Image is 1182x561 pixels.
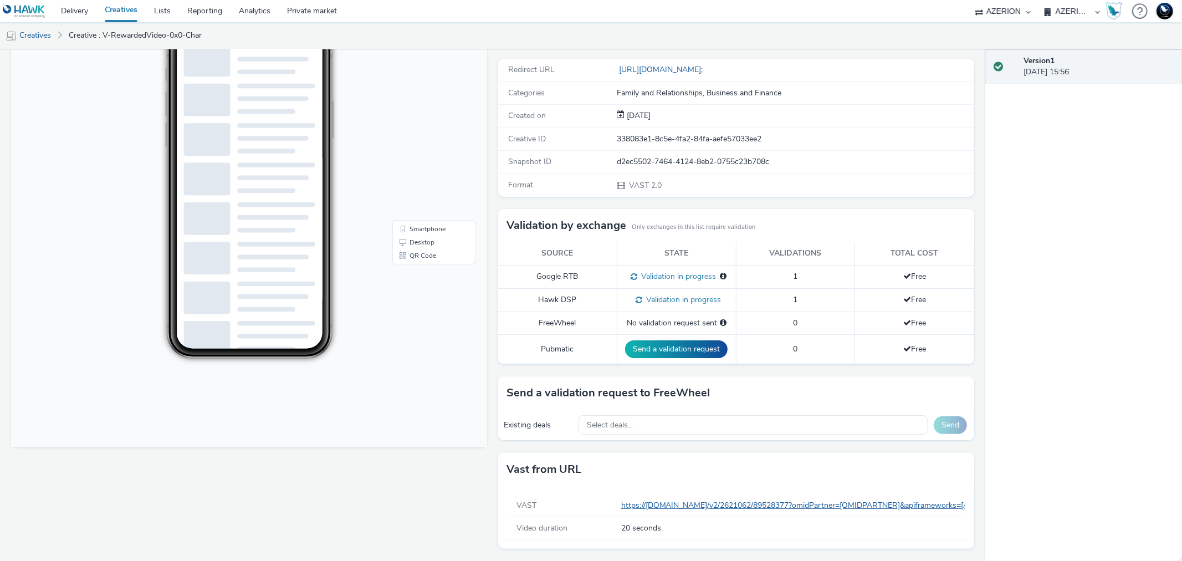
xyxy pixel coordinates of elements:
[508,64,555,75] span: Redirect URL
[508,110,546,121] span: Created on
[516,523,567,533] span: Video duration
[177,43,189,49] span: 10:20
[625,340,728,358] button: Send a validation request
[63,22,207,49] a: Creative : V-RewardedVideo-0x0-Char
[516,500,536,511] span: VAST
[506,461,581,478] h3: Vast from URL
[498,312,617,334] td: FreeWheel
[498,288,617,312] td: Hawk DSP
[632,223,755,232] small: Only exchanges in this list require validation
[637,271,716,282] span: Validation in progress
[6,30,17,42] img: mobile
[398,259,425,266] span: QR Code
[617,134,973,145] div: 338083e1-8c5e-4fa2-84fa-aefe57033ee2
[617,156,973,167] div: d2ec5502-7464-4124-8eb2-0755c23b708c
[506,385,710,401] h3: Send a validation request to FreeWheel
[617,64,707,75] a: [URL][DOMAIN_NAME];
[398,233,434,239] span: Smartphone
[934,416,967,434] button: Send
[3,4,45,18] img: undefined Logo
[628,180,662,191] span: VAST 2.0
[903,271,926,282] span: Free
[508,88,545,98] span: Categories
[1157,3,1173,19] img: Support Hawk
[903,318,926,328] span: Free
[625,110,651,121] div: Creation 24 September 2025, 15:56
[617,88,973,99] div: Family and Relationships, Business and Finance
[1106,2,1127,20] a: Hawk Academy
[623,318,730,329] div: No validation request sent
[498,265,617,288] td: Google RTB
[1024,55,1055,66] strong: Version 1
[498,242,617,265] th: Source
[793,271,797,282] span: 1
[855,242,974,265] th: Total cost
[720,318,726,329] div: Please select a deal below and click on Send to send a validation request to FreeWheel.
[1106,2,1122,20] img: Hawk Academy
[736,242,855,265] th: Validations
[617,242,736,265] th: State
[793,318,797,328] span: 0
[793,344,797,354] span: 0
[1024,55,1173,78] div: [DATE] 15:56
[506,217,626,234] h3: Validation by exchange
[498,334,617,364] td: Pubmatic
[642,294,721,305] span: Validation in progress
[398,246,423,253] span: Desktop
[383,229,462,243] li: Smartphone
[383,243,462,256] li: Desktop
[508,134,546,144] span: Creative ID
[903,294,926,305] span: Free
[793,294,797,305] span: 1
[508,156,551,167] span: Snapshot ID
[621,523,962,534] span: 20 seconds
[508,180,533,190] span: Format
[383,256,462,269] li: QR Code
[587,421,633,430] span: Select deals...
[625,110,651,121] span: [DATE]
[504,420,572,431] div: Existing deals
[903,344,926,354] span: Free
